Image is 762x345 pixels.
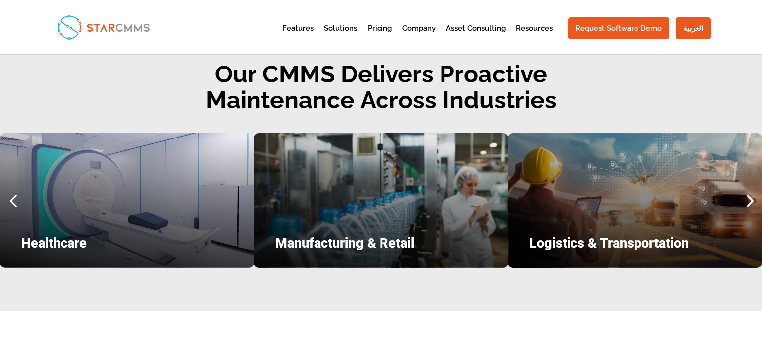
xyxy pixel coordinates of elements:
[324,25,357,49] a: Solutions
[676,17,711,39] a: العربية
[282,25,314,49] a: Features
[529,237,741,255] h4: Logistics & Transportation
[446,25,506,49] a: Asset Consulting
[402,25,436,49] a: Company
[21,237,233,255] h4: Healthcare
[516,25,553,49] a: Resources
[275,237,487,255] h4: Manufacturing & Retail
[368,25,392,49] a: Pricing
[568,17,669,39] a: Request Software Demo
[53,10,154,43] img: StarCMMS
